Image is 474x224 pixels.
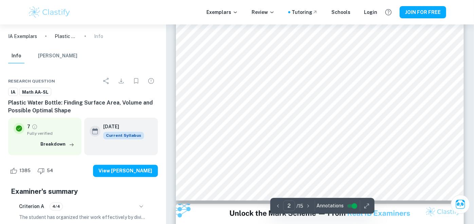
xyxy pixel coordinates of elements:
[43,168,57,174] span: 54
[19,214,147,221] p: The student has organized their work effectively by dividing it into sections and further subdivi...
[103,132,144,139] div: This exemplar is based on the current syllabus. Feel free to refer to it for inspiration/ideas wh...
[36,166,57,176] div: Dislike
[400,6,446,18] button: JOIN FOR FREE
[19,88,51,96] a: Math AA-SL
[8,33,37,40] a: IA Exemplars
[27,131,76,137] span: Fully verified
[252,8,275,16] p: Review
[316,202,344,209] span: Annotations
[144,74,158,88] div: Report issue
[19,203,44,210] h6: Criterion A
[8,88,18,96] a: IA
[27,123,30,131] p: 7
[129,74,143,88] div: Bookmark
[55,33,76,40] p: Plastic Water Bottle: Finding Surface Area, Volume and Possible Optimal Shape
[8,49,24,63] button: Info
[8,166,34,176] div: Like
[296,202,303,210] p: / 15
[8,78,55,84] span: Research question
[32,124,38,130] a: Grade fully verified
[20,89,51,96] span: Math AA-SL
[93,165,158,177] button: View [PERSON_NAME]
[103,123,139,131] h6: [DATE]
[103,132,144,139] span: Current Syllabus
[38,49,77,63] button: [PERSON_NAME]
[16,168,34,174] span: 1385
[50,204,62,210] span: 4/4
[8,89,18,96] span: IA
[383,6,394,18] button: Help and Feedback
[292,8,318,16] a: Tutoring
[39,139,76,150] button: Breakdown
[451,195,470,214] button: Ask Clai
[94,33,103,40] p: Info
[364,8,377,16] a: Login
[99,74,113,88] div: Share
[28,5,71,19] img: Clastify logo
[206,8,238,16] p: Exemplars
[114,74,128,88] div: Download
[11,187,155,197] h5: Examiner's summary
[331,8,350,16] a: Schools
[8,99,158,115] h6: Plastic Water Bottle: Finding Surface Area, Volume and Possible Optimal Shape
